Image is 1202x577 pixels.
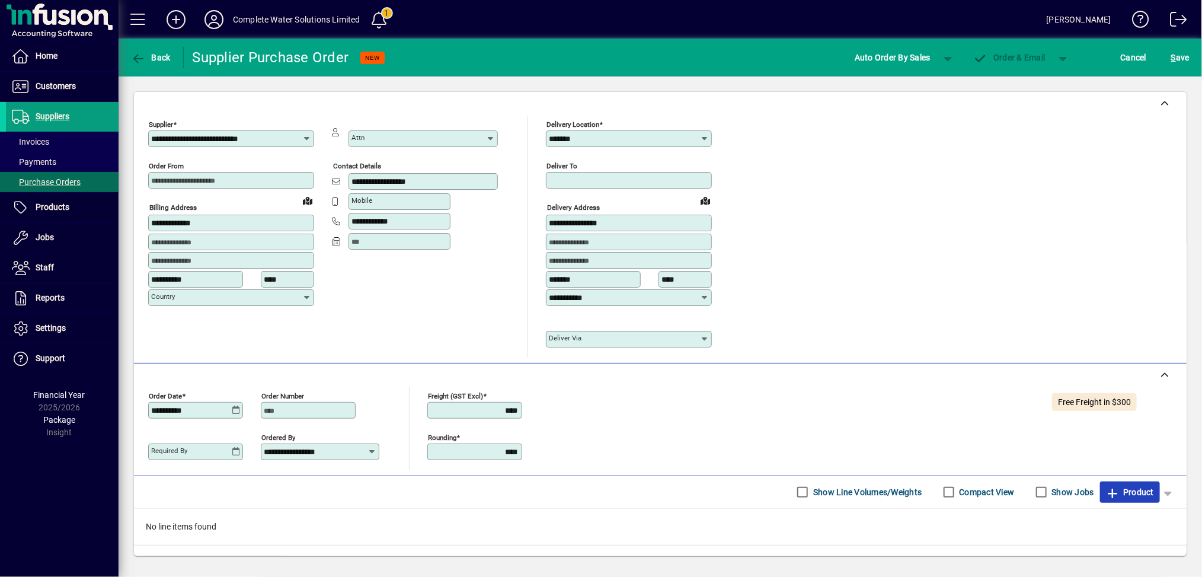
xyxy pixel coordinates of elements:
span: Products [36,202,69,212]
button: Order & Email [967,47,1051,68]
span: Package [43,415,75,425]
a: Reports [6,283,119,313]
span: Order & Email [973,53,1046,62]
span: Invoices [12,137,49,146]
a: Jobs [6,223,119,253]
mat-label: Delivery Location [546,120,599,129]
span: Cancel [1121,48,1147,67]
span: Product [1106,483,1154,502]
mat-label: Country [151,292,175,301]
a: Settings [6,314,119,343]
span: Support [36,353,65,363]
div: [PERSON_NAME] [1047,10,1111,29]
span: NEW [365,54,380,62]
a: Staff [6,253,119,283]
span: Free Freight in $300 [1058,397,1131,407]
a: Payments [6,152,119,172]
span: Auto Order By Sales [855,48,931,67]
span: Staff [36,263,54,272]
span: Home [36,51,57,60]
mat-label: Supplier [149,120,173,129]
span: Suppliers [36,111,69,121]
mat-label: Freight (GST excl) [428,391,483,400]
a: Support [6,344,119,374]
button: Cancel [1118,47,1150,68]
a: View on map [298,191,317,210]
button: Back [128,47,174,68]
span: Jobs [36,232,54,242]
div: Supplier Purchase Order [193,48,349,67]
div: Complete Water Solutions Limited [233,10,360,29]
a: Invoices [6,132,119,152]
span: Reports [36,293,65,302]
button: Auto Order By Sales [849,47,936,68]
span: ave [1171,48,1190,67]
mat-label: Attn [351,133,365,142]
a: Home [6,42,119,71]
div: No line items found [134,509,1187,545]
a: Products [6,193,119,222]
button: Product [1100,482,1160,503]
a: Purchase Orders [6,172,119,192]
mat-label: Ordered by [261,433,295,441]
a: View on map [696,191,715,210]
span: Settings [36,323,66,333]
mat-label: Order number [261,391,304,400]
button: Add [157,9,195,30]
span: S [1171,53,1176,62]
a: Knowledge Base [1123,2,1149,41]
mat-label: Deliver via [549,334,581,342]
button: Profile [195,9,233,30]
a: Customers [6,72,119,101]
span: Purchase Orders [12,177,81,187]
button: Save [1168,47,1193,68]
label: Show Jobs [1050,486,1094,498]
span: Financial Year [34,390,85,400]
mat-label: Deliver To [546,162,577,170]
mat-label: Rounding [428,433,456,441]
span: Payments [12,157,56,167]
label: Compact View [957,486,1015,498]
label: Show Line Volumes/Weights [811,486,922,498]
app-page-header-button: Back [119,47,184,68]
span: Back [131,53,171,62]
a: Logout [1161,2,1187,41]
mat-label: Required by [151,447,187,455]
mat-label: Order from [149,162,184,170]
span: Customers [36,81,76,91]
mat-label: Mobile [351,196,372,205]
mat-label: Order date [149,391,182,400]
